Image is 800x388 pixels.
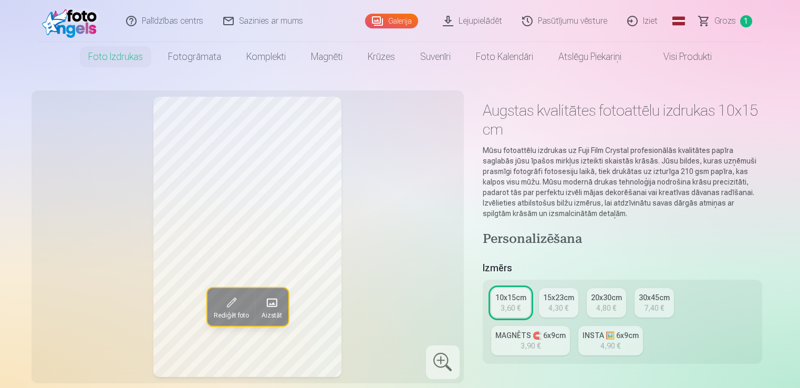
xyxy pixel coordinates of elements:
[491,326,570,355] a: MAGNĒTS 🧲 6x9cm3,90 €
[495,292,526,303] div: 10x15cm
[155,42,234,72] a: Fotogrāmata
[491,288,531,318] a: 10x15cm3,60 €
[483,101,763,139] h1: Augstas kvalitātes fotoattēlu izdrukas 10x15 cm
[600,341,620,351] div: 4,90 €
[521,341,541,351] div: 3,90 €
[207,288,255,326] button: Rediģēt foto
[365,14,418,28] a: Galerija
[546,42,634,72] a: Atslēgu piekariņi
[298,42,355,72] a: Magnēti
[483,231,763,248] h4: Personalizēšana
[261,311,282,320] span: Aizstāt
[548,303,568,313] div: 4,30 €
[213,311,248,320] span: Rediģēt foto
[714,15,736,27] span: Grozs
[76,42,155,72] a: Foto izdrukas
[596,303,616,313] div: 4,80 €
[483,145,763,219] p: Mūsu fotoattēlu izdrukas uz Fuji Film Crystal profesionālās kvalitātes papīra saglabās jūsu īpašo...
[234,42,298,72] a: Komplekti
[634,42,724,72] a: Visi produkti
[543,292,574,303] div: 15x23cm
[539,288,578,318] a: 15x23cm4,30 €
[483,261,763,275] h5: Izmērs
[42,4,102,38] img: /fa1
[740,15,752,27] span: 1
[408,42,463,72] a: Suvenīri
[635,288,674,318] a: 30x45cm7,40 €
[463,42,546,72] a: Foto kalendāri
[501,303,521,313] div: 3,60 €
[355,42,408,72] a: Krūzes
[495,330,566,341] div: MAGNĒTS 🧲 6x9cm
[583,330,639,341] div: INSTA 🖼️ 6x9cm
[639,292,670,303] div: 30x45cm
[578,326,643,355] a: INSTA 🖼️ 6x9cm4,90 €
[587,288,626,318] a: 20x30cm4,80 €
[591,292,622,303] div: 20x30cm
[255,288,288,326] button: Aizstāt
[644,303,664,313] div: 7,40 €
